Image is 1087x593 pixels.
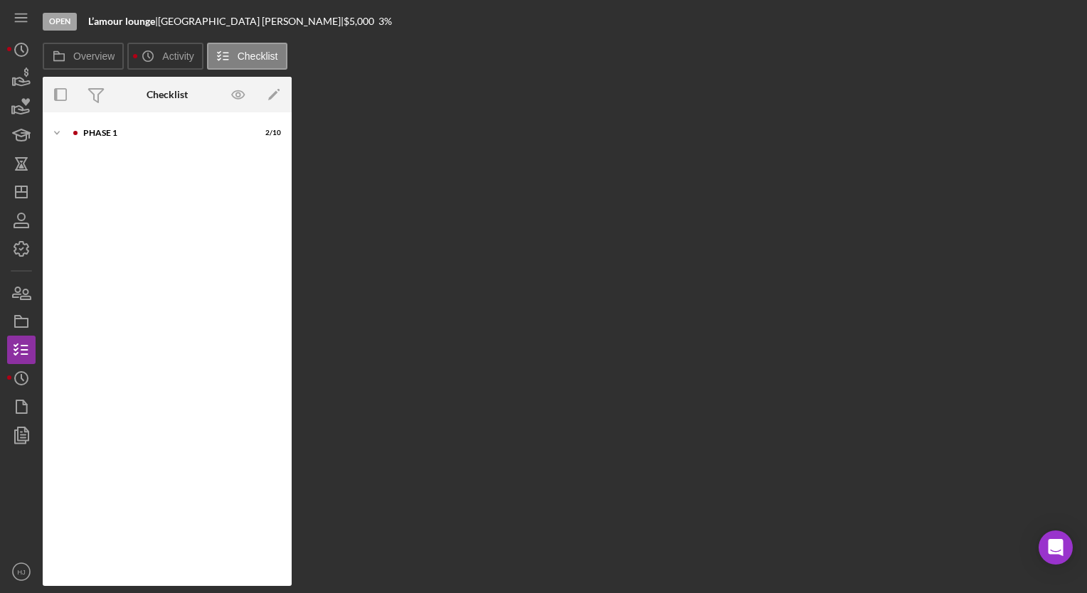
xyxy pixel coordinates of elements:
[127,43,203,70] button: Activity
[255,129,281,137] div: 2 / 10
[162,50,193,62] label: Activity
[158,16,344,27] div: [GEOGRAPHIC_DATA] [PERSON_NAME] |
[378,16,392,27] div: 3 %
[1039,530,1073,565] div: Open Intercom Messenger
[88,16,158,27] div: |
[147,89,188,100] div: Checklist
[73,50,115,62] label: Overview
[83,129,245,137] div: Phase 1
[344,15,374,27] span: $5,000
[7,557,36,586] button: HJ
[207,43,287,70] button: Checklist
[238,50,278,62] label: Checklist
[43,43,124,70] button: Overview
[88,15,155,27] b: L’amour lounge
[43,13,77,31] div: Open
[17,568,26,576] text: HJ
